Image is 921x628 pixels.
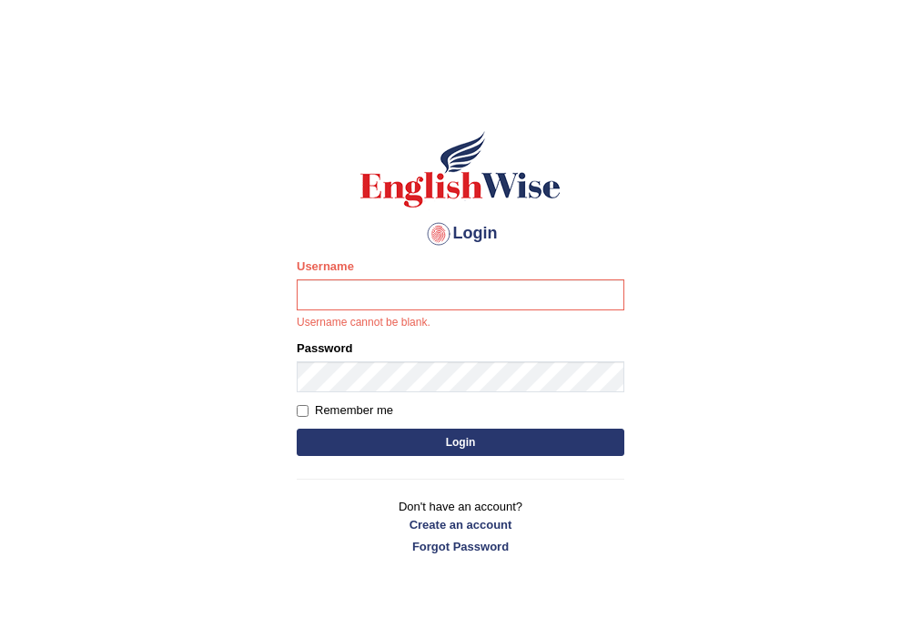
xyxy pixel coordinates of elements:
[297,538,624,555] a: Forgot Password
[297,339,352,357] label: Password
[297,498,624,554] p: Don't have an account?
[297,401,393,420] label: Remember me
[297,258,354,275] label: Username
[297,315,624,331] p: Username cannot be blank.
[357,128,564,210] img: Logo of English Wise sign in for intelligent practice with AI
[297,219,624,248] h4: Login
[297,429,624,456] button: Login
[297,405,309,417] input: Remember me
[297,516,624,533] a: Create an account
